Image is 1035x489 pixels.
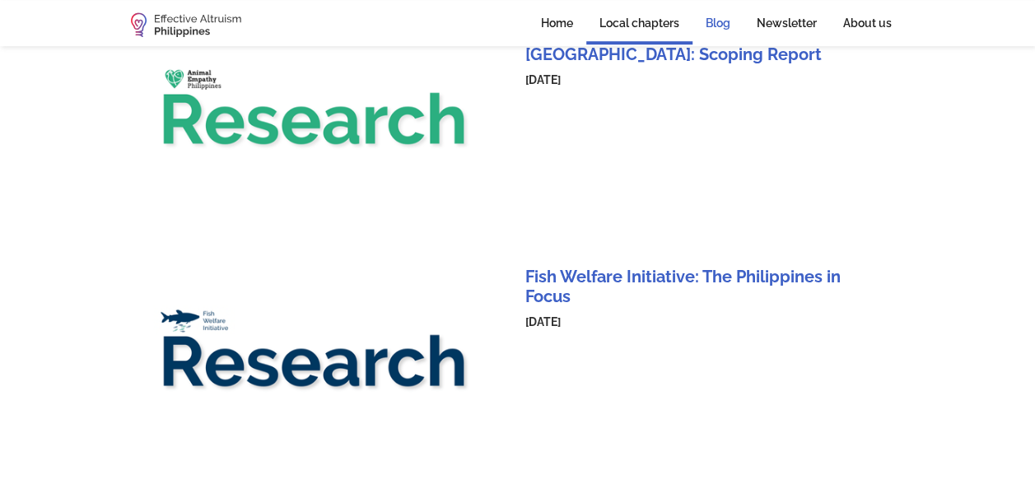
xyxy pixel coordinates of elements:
[525,72,883,88] div: [DATE]
[525,267,883,296] a: Fish Welfare Initiative: The Philippines in Focus
[692,5,744,41] a: Blog
[744,5,830,41] a: Newsletter
[830,5,905,41] a: About us
[525,267,883,306] h4: Fish Welfare Initiative: The Philippines in Focus
[525,314,883,330] div: [DATE]
[586,5,692,44] a: Local chapters
[525,25,883,54] a: Alternative Proteins in the [GEOGRAPHIC_DATA]: Scoping Report
[528,5,586,41] a: Home
[131,12,241,37] a: home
